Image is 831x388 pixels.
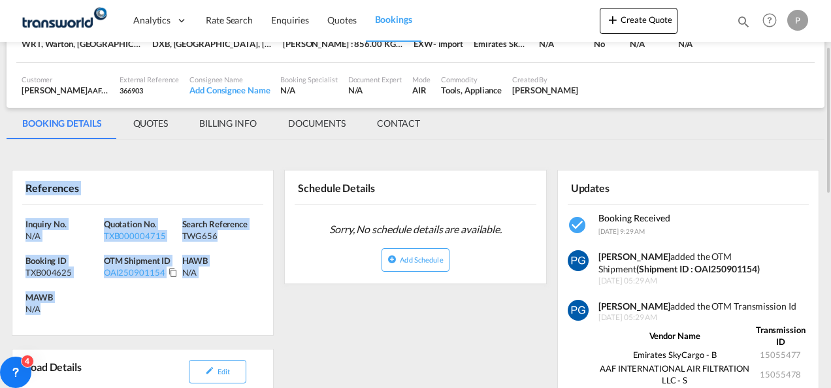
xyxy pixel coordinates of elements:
span: Quotes [327,14,356,25]
div: DXB, Dubai International, Dubai, United Arab Emirates, Middle East, Middle East [152,38,272,50]
md-icon: icon-checkbox-marked-circle [568,215,589,236]
md-pagination-wrapper: Use the left and right arrow keys to navigate between tabs [7,108,436,139]
span: Bookings [375,14,412,25]
span: Rate Search [206,14,253,25]
span: MAWB [25,292,53,302]
td: 15055477 [751,348,810,361]
div: AIR [412,84,431,96]
span: HAWB [182,255,208,266]
div: WRT, Warton, Warton, United Kingdom, GB & Ireland, Europe [22,38,142,50]
strong: Transmission ID [756,325,806,347]
md-tab-item: QUOTES [118,108,184,139]
strong: [PERSON_NAME] [598,300,671,312]
span: 366903 [120,86,142,95]
span: OTM Shipment ID [104,255,171,266]
div: N/A [25,303,41,315]
div: Schedule Details [295,176,413,199]
div: Booking Specialist [280,74,337,84]
span: Edit [218,367,230,376]
div: P [787,10,808,31]
img: vm11kgAAAAZJREFUAwCWHwimzl+9jgAAAABJRU5ErkJggg== [568,250,589,271]
body: Editor, editor4 [13,13,227,27]
strong: (Shipment ID : OAI250901154) [636,263,760,274]
md-tab-item: BILLING INFO [184,108,272,139]
md-icon: icon-plus 400-fg [605,12,621,27]
div: N/A [280,84,337,96]
strong: Vendor Name [649,331,700,341]
div: Consignee Name [189,74,270,84]
div: added the OTM Transmission Id [598,300,810,313]
td: Emirates SkyCargo - B [598,348,751,361]
md-icon: Click to Copy [169,268,178,277]
div: Document Expert [348,74,402,84]
div: Commodity [441,74,502,84]
span: [DATE] 05:29 AM [598,312,810,323]
span: Analytics [133,14,171,27]
img: vm11kgAAAAZJREFUAwCWHwimzl+9jgAAAABJRU5ErkJggg== [568,300,589,321]
strong: [PERSON_NAME] [598,251,671,262]
div: TWG656 [182,230,257,242]
div: No [594,38,619,50]
div: icon-magnify [736,14,751,34]
span: Booking ID [25,255,67,266]
span: [DATE] 9:29 AM [598,227,645,235]
div: Updates [568,176,686,199]
div: N/A [678,38,722,50]
img: f753ae806dec11f0841701cdfdf085c0.png [20,6,108,35]
div: Emirates SkyCargo [474,38,529,50]
div: N/A [25,230,101,242]
div: EXW [414,38,433,50]
div: [PERSON_NAME] : 856.00 KG | Volumetric Wt : 1,049.00 KG | Chargeable Wt : 1,049.00 KG [283,38,403,50]
div: Add Consignee Name [189,84,270,96]
span: Quotation No. [104,219,157,229]
div: N/A [630,38,668,50]
span: Add Schedule [400,255,443,264]
div: Created By [512,74,578,84]
div: Customer [22,74,109,84]
md-icon: icon-magnify [736,14,751,29]
button: icon-plus 400-fgCreate Quote [600,8,677,34]
div: References [22,176,140,199]
button: icon-pencilEdit [189,360,246,383]
div: [PERSON_NAME] [22,84,109,96]
div: Help [758,9,787,33]
button: icon-plus-circleAdd Schedule [382,248,449,272]
md-tab-item: DOCUMENTS [272,108,361,139]
span: AAF INTERNATIONAL AIR FILTRATION LLC [88,85,226,95]
span: Help [758,9,781,31]
div: Pradhesh Gautham [512,84,578,96]
div: N/A [539,38,583,50]
md-icon: icon-pencil [205,366,214,375]
td: AAF INTERNATIONAL AIR FILTRATION LLC - S [598,362,751,387]
div: Tools, Appliance [441,84,502,96]
td: 15055478 [751,362,810,387]
span: Sorry, No schedule details are available. [324,217,507,242]
span: Booking Received [598,212,670,223]
div: TXB000004715 [104,230,179,242]
div: TXB004625 [25,267,101,278]
div: N/A [348,84,402,96]
md-tab-item: BOOKING DETAILS [7,108,118,139]
div: added the OTM Shipment [598,250,810,276]
md-icon: icon-plus-circle [387,255,397,264]
div: Mode [412,74,431,84]
div: OAI250901154 [104,267,165,278]
span: Inquiry No. [25,219,67,229]
md-tab-item: CONTACT [361,108,436,139]
div: - import [433,38,463,50]
div: External Reference [120,74,179,84]
span: Search Reference [182,219,248,229]
span: Enquiries [271,14,309,25]
span: [DATE] 05:29 AM [598,276,810,287]
div: N/A [182,267,261,278]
